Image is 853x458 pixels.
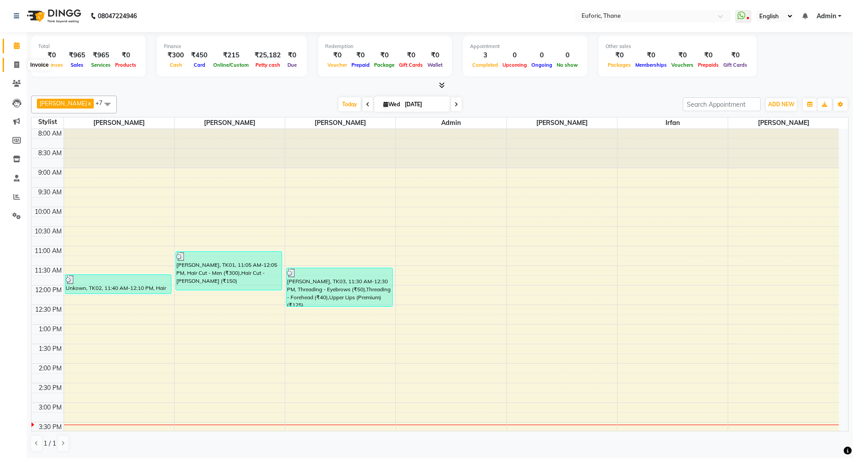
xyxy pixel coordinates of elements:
[606,50,633,60] div: ₹0
[113,50,139,60] div: ₹0
[470,50,500,60] div: 3
[554,62,580,68] span: No show
[38,43,139,50] div: Total
[696,50,721,60] div: ₹0
[113,62,139,68] span: Products
[325,50,349,60] div: ₹0
[191,62,207,68] span: Card
[36,149,64,158] div: 8:30 AM
[470,62,500,68] span: Completed
[669,62,696,68] span: Vouchers
[64,117,174,129] span: [PERSON_NAME]
[211,50,251,60] div: ₹215
[68,62,86,68] span: Sales
[28,60,51,71] div: Invoice
[606,62,633,68] span: Packages
[728,117,839,129] span: [PERSON_NAME]
[65,50,89,60] div: ₹965
[37,344,64,354] div: 1:30 PM
[766,98,797,111] button: ADD NEW
[37,383,64,393] div: 2:30 PM
[721,50,749,60] div: ₹0
[164,43,300,50] div: Finance
[349,50,372,60] div: ₹0
[285,62,299,68] span: Due
[175,117,285,129] span: [PERSON_NAME]
[96,99,109,106] span: +7
[325,43,445,50] div: Redemption
[529,50,554,60] div: 0
[33,285,64,295] div: 12:00 PM
[187,50,211,60] div: ₹450
[768,101,794,108] span: ADD NEW
[425,50,445,60] div: ₹0
[33,227,64,236] div: 10:30 AM
[470,43,580,50] div: Appointment
[633,62,669,68] span: Memberships
[500,62,529,68] span: Upcoming
[287,268,392,306] div: [PERSON_NAME], TK03, 11:30 AM-12:30 PM, Threading - Eyebrows (₹50),Threading - Forehead (₹40),Upp...
[402,98,446,111] input: 2025-09-03
[33,207,64,217] div: 10:00 AM
[37,364,64,373] div: 2:00 PM
[33,266,64,275] div: 11:30 AM
[65,275,171,293] div: Unkown, TK02, 11:40 AM-12:10 PM, Hair Cut - Men (₹300)
[37,422,64,432] div: 3:30 PM
[36,129,64,138] div: 8:00 AM
[33,246,64,256] div: 11:00 AM
[253,62,283,68] span: Petty cash
[606,43,749,50] div: Other sales
[817,12,836,21] span: Admin
[372,50,397,60] div: ₹0
[425,62,445,68] span: Wallet
[40,100,87,107] span: [PERSON_NAME]
[176,252,282,290] div: [PERSON_NAME], TK01, 11:05 AM-12:05 PM, Hair Cut - Men (₹300),Hair Cut - [PERSON_NAME] (₹150)
[89,62,113,68] span: Services
[325,62,349,68] span: Voucher
[529,62,554,68] span: Ongoing
[87,100,91,107] a: x
[211,62,251,68] span: Online/Custom
[44,439,56,448] span: 1 / 1
[633,50,669,60] div: ₹0
[284,50,300,60] div: ₹0
[721,62,749,68] span: Gift Cards
[683,97,761,111] input: Search Appointment
[500,50,529,60] div: 0
[98,4,137,28] b: 08047224946
[618,117,728,129] span: Irfan
[507,117,617,129] span: [PERSON_NAME]
[89,50,113,60] div: ₹965
[36,188,64,197] div: 9:30 AM
[32,117,64,127] div: Stylist
[696,62,721,68] span: Prepaids
[349,62,372,68] span: Prepaid
[37,325,64,334] div: 1:00 PM
[38,50,65,60] div: ₹0
[33,305,64,314] div: 12:30 PM
[397,62,425,68] span: Gift Cards
[164,50,187,60] div: ₹300
[372,62,397,68] span: Package
[36,168,64,177] div: 9:00 AM
[381,101,402,108] span: Wed
[251,50,284,60] div: ₹25,182
[23,4,84,28] img: logo
[285,117,395,129] span: [PERSON_NAME]
[669,50,696,60] div: ₹0
[396,117,506,129] span: Admin
[554,50,580,60] div: 0
[397,50,425,60] div: ₹0
[339,97,361,111] span: Today
[37,403,64,412] div: 3:00 PM
[167,62,184,68] span: Cash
